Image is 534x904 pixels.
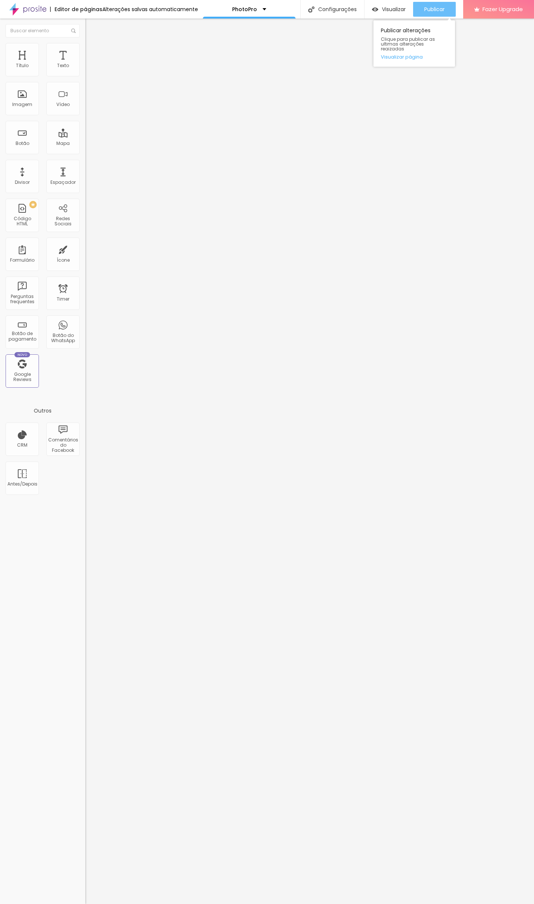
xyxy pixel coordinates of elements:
[102,7,198,12] div: Alterações salvas automaticamente
[57,63,69,68] div: Texto
[7,216,37,227] div: Código HTML
[50,180,76,185] div: Espaçador
[381,54,448,59] a: Visualizar página
[413,2,456,17] button: Publicar
[12,102,32,107] div: Imagem
[382,6,406,12] span: Visualizar
[365,2,413,17] button: Visualizar
[16,141,29,146] div: Botão
[424,6,445,12] span: Publicar
[48,437,78,453] div: Comentários do Facebook
[56,141,70,146] div: Mapa
[7,331,37,342] div: Botão de pagamento
[17,443,27,448] div: CRM
[85,19,534,904] iframe: Editor
[232,7,257,12] p: PhotoPro
[10,258,34,263] div: Formulário
[381,37,448,52] span: Clique para publicar as ultimas alterações reaizadas
[15,180,30,185] div: Divisor
[7,294,37,305] div: Perguntas frequentes
[308,6,314,13] img: Icone
[48,333,78,344] div: Botão do WhatsApp
[71,29,76,33] img: Icone
[6,24,80,37] input: Buscar elemento
[7,481,37,487] div: Antes/Depois
[372,6,378,13] img: view-1.svg
[56,102,70,107] div: Vídeo
[482,6,523,12] span: Fazer Upgrade
[48,216,78,227] div: Redes Sociais
[57,258,70,263] div: Ícone
[16,63,29,68] div: Título
[373,20,455,67] div: Publicar alterações
[57,297,69,302] div: Timer
[50,7,102,12] div: Editor de páginas
[14,352,30,357] div: Novo
[7,372,37,383] div: Google Reviews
